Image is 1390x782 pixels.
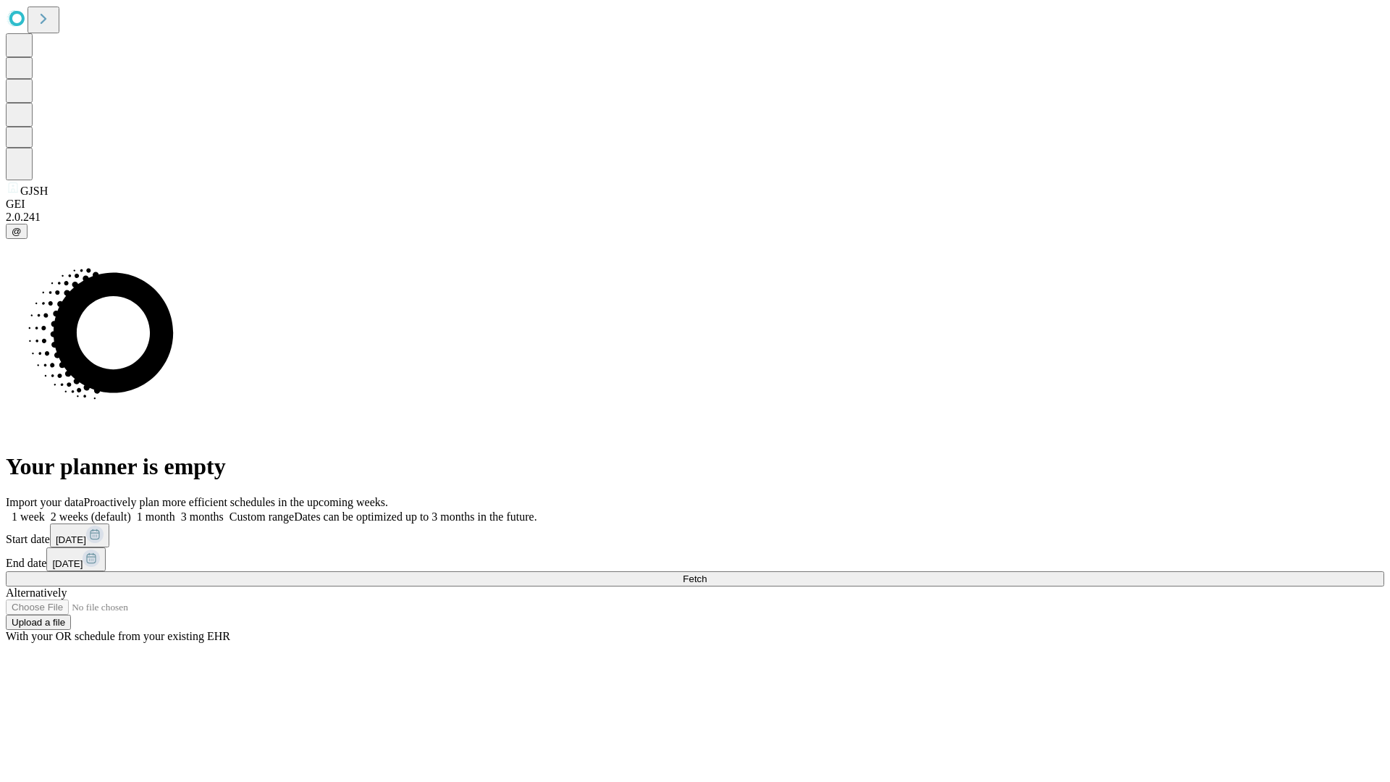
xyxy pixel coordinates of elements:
span: Dates can be optimized up to 3 months in the future. [294,510,536,523]
span: [DATE] [56,534,86,545]
div: 2.0.241 [6,211,1384,224]
button: Upload a file [6,615,71,630]
button: @ [6,224,28,239]
button: [DATE] [50,524,109,547]
span: Custom range [229,510,294,523]
span: Import your data [6,496,84,508]
span: 1 week [12,510,45,523]
span: 3 months [181,510,224,523]
div: End date [6,547,1384,571]
h1: Your planner is empty [6,453,1384,480]
span: GJSH [20,185,48,197]
span: Fetch [683,573,707,584]
div: GEI [6,198,1384,211]
span: 2 weeks (default) [51,510,131,523]
span: Proactively plan more efficient schedules in the upcoming weeks. [84,496,388,508]
div: Start date [6,524,1384,547]
span: [DATE] [52,558,83,569]
span: With your OR schedule from your existing EHR [6,630,230,642]
span: 1 month [137,510,175,523]
button: Fetch [6,571,1384,586]
button: [DATE] [46,547,106,571]
span: @ [12,226,22,237]
span: Alternatively [6,586,67,599]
